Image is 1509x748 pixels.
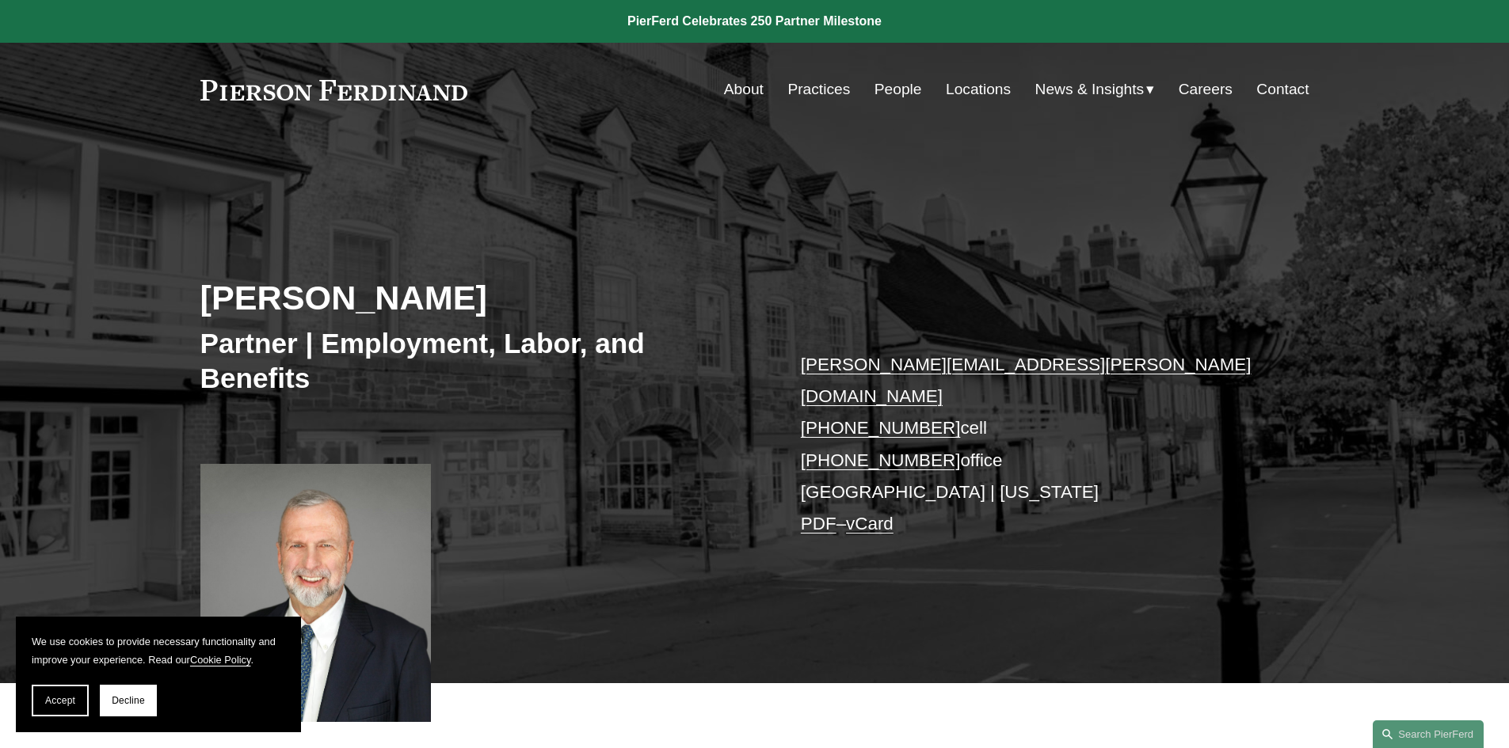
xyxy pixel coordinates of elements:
h3: Partner | Employment, Labor, and Benefits [200,326,755,395]
p: We use cookies to provide necessary functionality and improve your experience. Read our . [32,632,285,669]
p: cell office [GEOGRAPHIC_DATA] | [US_STATE] – [801,349,1263,541]
a: [PHONE_NUMBER] [801,418,961,438]
a: PDF [801,514,836,533]
button: Decline [100,685,157,716]
section: Cookie banner [16,617,301,732]
a: Locations [946,74,1011,104]
a: Careers [1179,74,1233,104]
a: [PERSON_NAME][EMAIL_ADDRESS][PERSON_NAME][DOMAIN_NAME] [801,355,1252,406]
a: Practices [787,74,850,104]
span: News & Insights [1035,76,1145,104]
span: Decline [112,695,145,706]
a: Cookie Policy [190,654,251,666]
a: Search this site [1373,720,1484,748]
a: People [875,74,922,104]
a: [PHONE_NUMBER] [801,450,961,470]
a: About [724,74,764,104]
a: Contact [1256,74,1309,104]
span: Accept [45,695,75,706]
a: vCard [846,514,894,533]
button: Accept [32,685,89,716]
h2: [PERSON_NAME] [200,277,755,318]
a: folder dropdown [1035,74,1155,104]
